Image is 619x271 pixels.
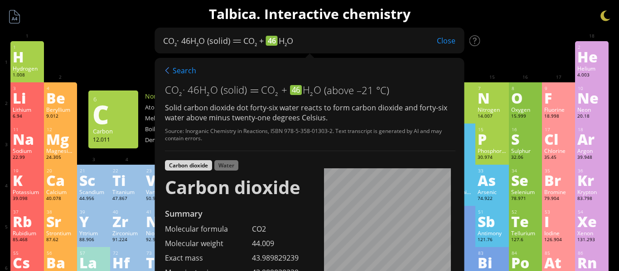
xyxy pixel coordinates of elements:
[577,214,606,228] div: Xe
[511,229,540,237] div: Tellurium
[275,90,278,97] sub: 2
[13,250,41,256] div: 55
[145,92,236,100] div: Nonmetal
[478,209,506,215] div: 51
[146,250,174,256] div: 73
[512,250,540,256] div: 84
[252,238,455,248] div: 44.009
[512,86,540,91] div: 8
[46,214,75,228] div: Sr
[478,188,506,195] div: Arsenic
[512,168,540,174] div: 34
[577,132,606,146] div: Ar
[545,250,573,256] div: 85
[112,255,141,270] div: Hf
[478,229,506,237] div: Antimony
[511,132,540,146] div: S
[47,168,75,174] div: 20
[165,83,455,97] div: +
[13,90,41,105] div: Li
[165,65,196,76] div: Search
[478,132,506,146] div: P
[511,147,540,154] div: Sulphur
[577,154,606,162] div: 39.948
[577,173,606,187] div: Kr
[577,229,606,237] div: Xenon
[255,42,257,47] sub: 2
[252,253,455,263] div: 43.989829239
[545,209,573,215] div: 53
[79,173,108,187] div: Sc
[544,90,573,105] div: F
[512,209,540,215] div: 52
[544,147,573,154] div: Chlorine
[478,147,506,154] div: Phosphorus
[46,147,75,154] div: Magnesium
[478,86,506,91] div: 7
[13,127,41,133] div: 11
[578,86,606,91] div: 10
[163,34,293,48] div: +
[146,255,174,270] div: Ta
[511,113,540,120] div: 15.999
[511,90,540,105] div: O
[13,237,41,244] div: 85.468
[544,154,573,162] div: 35.45
[92,107,133,121] div: C
[112,214,141,228] div: Zr
[47,127,75,133] div: 12
[165,208,455,224] div: Summary
[577,65,606,72] div: Helium
[544,106,573,113] div: Fluorine
[478,106,506,113] div: Nitrogen
[79,229,108,237] div: Yttrium
[13,209,41,215] div: 37
[165,176,300,204] div: Carbon dioxide
[577,106,606,113] div: Neon
[46,188,75,195] div: Calcium
[544,255,573,270] div: At
[112,195,141,203] div: 47.867
[478,214,506,228] div: Sb
[165,127,455,142] div: Source: Inorganic Chemistry in Reactions, ISBN 978-5-358-01303-2. Text transcript is generated by...
[46,154,75,162] div: 24.305
[511,188,540,195] div: Selenium
[112,188,141,195] div: Titanium
[578,209,606,215] div: 54
[577,90,606,105] div: Ne
[13,168,41,174] div: 19
[46,229,75,237] div: Strontium
[146,209,174,215] div: 41
[478,250,506,256] div: 83
[577,195,606,203] div: 83.798
[93,127,134,135] div: Carbon
[285,42,287,47] sub: 2
[13,147,41,154] div: Sodium
[80,209,108,215] div: 39
[165,103,455,123] div: Solid carbon dioxide dot forty-six water reacts to form carbon dioxide and forty-six water above ...
[145,114,190,122] div: Melting point
[13,229,41,237] div: Rubidium
[112,173,141,187] div: Ti
[46,237,75,244] div: 87.62
[511,195,540,203] div: 78.971
[145,103,190,111] div: Atomic weight
[13,86,41,91] div: 3
[79,188,108,195] div: Scandium
[13,72,41,79] div: 1.008
[545,168,573,174] div: 35
[478,168,506,174] div: 33
[544,195,573,203] div: 79.904
[578,250,606,256] div: 86
[577,49,606,64] div: He
[165,224,252,234] div: Molecular formula
[93,95,134,103] div: 6
[578,127,606,133] div: 18
[545,86,573,91] div: 9
[79,195,108,203] div: 44.956
[544,229,573,237] div: Iodine
[511,173,540,187] div: Se
[545,127,573,133] div: 17
[46,106,75,113] div: Beryllium
[577,147,606,154] div: Argon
